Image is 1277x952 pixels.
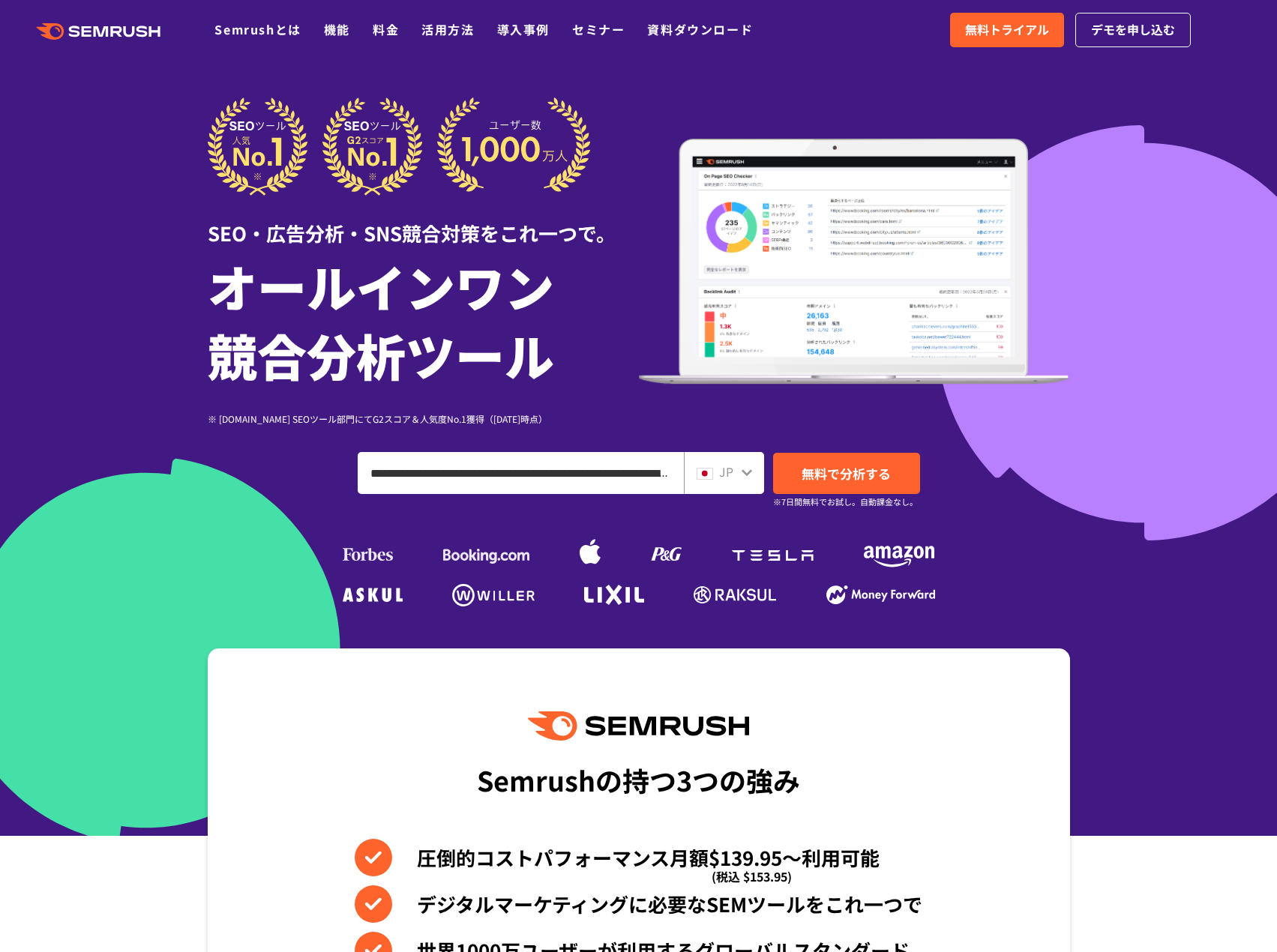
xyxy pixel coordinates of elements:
span: (税込 $153.95) [712,858,792,895]
h1: オールインワン 競合分析ツール [208,251,639,389]
a: Semrushとは [214,20,301,38]
small: ※7日間無料でお試し。自動課金なし。 [773,495,918,509]
li: 圧倒的コストパフォーマンス月額$139.95〜利用可能 [355,839,922,876]
li: デジタルマーケティングに必要なSEMツールをこれ一つで [355,885,922,923]
div: SEO・広告分析・SNS競合対策をこれ一つで。 [208,196,639,247]
a: 導入事例 [497,20,550,38]
span: JP [719,463,733,480]
input: ドメイン、キーワードまたはURLを入力してください [358,453,683,493]
a: 料金 [373,20,399,38]
a: セミナー [572,20,625,38]
span: 無料トライアル [965,20,1049,40]
a: 活用方法 [421,20,474,38]
a: 資料ダウンロード [647,20,753,38]
div: ※ [DOMAIN_NAME] SEOツール部門にてG2スコア＆人気度No.1獲得（[DATE]時点） [208,412,639,426]
a: 無料で分析する [773,453,920,494]
a: 機能 [324,20,350,38]
span: デモを申し込む [1091,20,1175,40]
div: Semrushの持つ3つの強み [477,752,800,807]
a: デモを申し込む [1075,13,1191,47]
img: Semrush [528,711,748,741]
span: 無料で分析する [802,464,891,483]
a: 無料トライアル [950,13,1064,47]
